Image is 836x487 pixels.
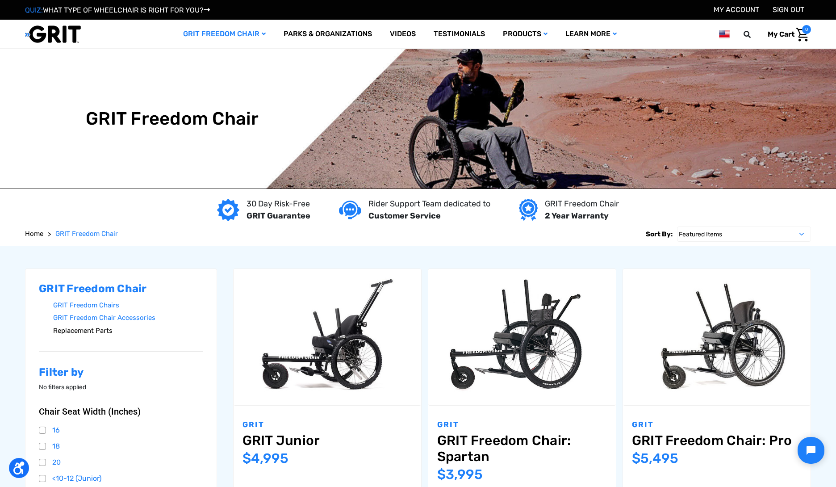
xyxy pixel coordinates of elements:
span: My Cart [768,30,794,38]
a: Parks & Organizations [275,20,381,49]
p: GRIT [632,419,802,431]
p: GRIT [242,419,412,431]
a: QUIZ:WHAT TYPE OF WHEELCHAIR IS RIGHT FOR YOU? [25,6,210,14]
a: GRIT Freedom Chair [174,20,275,49]
span: QUIZ: [25,6,43,14]
a: 18 [39,440,203,453]
input: Search [748,25,761,44]
img: GRIT Freedom Chair: Spartan [428,274,616,399]
h1: GRIT Freedom Chair [86,108,259,130]
a: GRIT Junior,$4,995.00 [242,432,412,449]
a: Cart with 0 items [761,25,811,44]
h2: Filter by [39,366,203,379]
a: 20 [39,456,203,469]
h2: GRIT Freedom Chair [39,282,203,295]
a: GRIT Freedom Chairs [53,299,203,312]
a: GRIT Freedom Chair: Pro,$5,495.00 [623,269,811,405]
img: Year warranty [519,199,537,221]
p: GRIT Freedom Chair [545,198,619,210]
strong: GRIT Guarantee [247,211,310,221]
p: 30 Day Risk-Free [247,198,310,210]
a: GRIT Freedom Chair: Spartan,$3,995.00 [437,432,607,465]
a: Account [714,5,759,14]
span: $3,995 [437,466,483,483]
a: GRIT Freedom Chair [55,229,118,239]
img: GRIT All-Terrain Wheelchair and Mobility Equipment [25,25,81,43]
a: Replacement Parts [53,324,203,337]
img: Cart [796,28,809,42]
iframe: Tidio Chat [790,429,832,471]
span: $5,495 [632,450,678,466]
p: No filters applied [39,382,203,392]
a: GRIT Freedom Chair Accessories [53,311,203,324]
strong: Customer Service [368,211,441,221]
img: GRIT Junior: GRIT Freedom Chair all terrain wheelchair engineered specifically for kids [234,274,421,399]
a: GRIT Freedom Chair: Pro,$5,495.00 [632,432,802,449]
span: $4,995 [242,450,288,466]
span: Home [25,230,43,238]
span: 0 [802,25,811,34]
img: GRIT Guarantee [217,199,239,221]
a: GRIT Junior,$4,995.00 [234,269,421,405]
a: 16 [39,424,203,437]
a: Testimonials [425,20,494,49]
a: Videos [381,20,425,49]
a: Sign out [773,5,804,14]
a: Home [25,229,43,239]
img: Customer service [339,201,361,219]
button: Chair Seat Width (Inches) [39,406,203,417]
label: Sort By: [646,227,673,242]
a: GRIT Freedom Chair: Spartan,$3,995.00 [428,269,616,405]
p: GRIT [437,419,607,431]
span: GRIT Freedom Chair [55,230,118,238]
strong: 2 Year Warranty [545,211,609,221]
p: Rider Support Team dedicated to [368,198,490,210]
a: <10-12 (Junior) [39,472,203,485]
img: us.png [719,29,730,40]
a: Products [494,20,556,49]
span: Chair Seat Width (Inches) [39,406,141,417]
a: Learn More [556,20,626,49]
img: GRIT Freedom Chair Pro: the Pro model shown including contoured Invacare Matrx seatback, Spinergy... [623,274,811,399]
